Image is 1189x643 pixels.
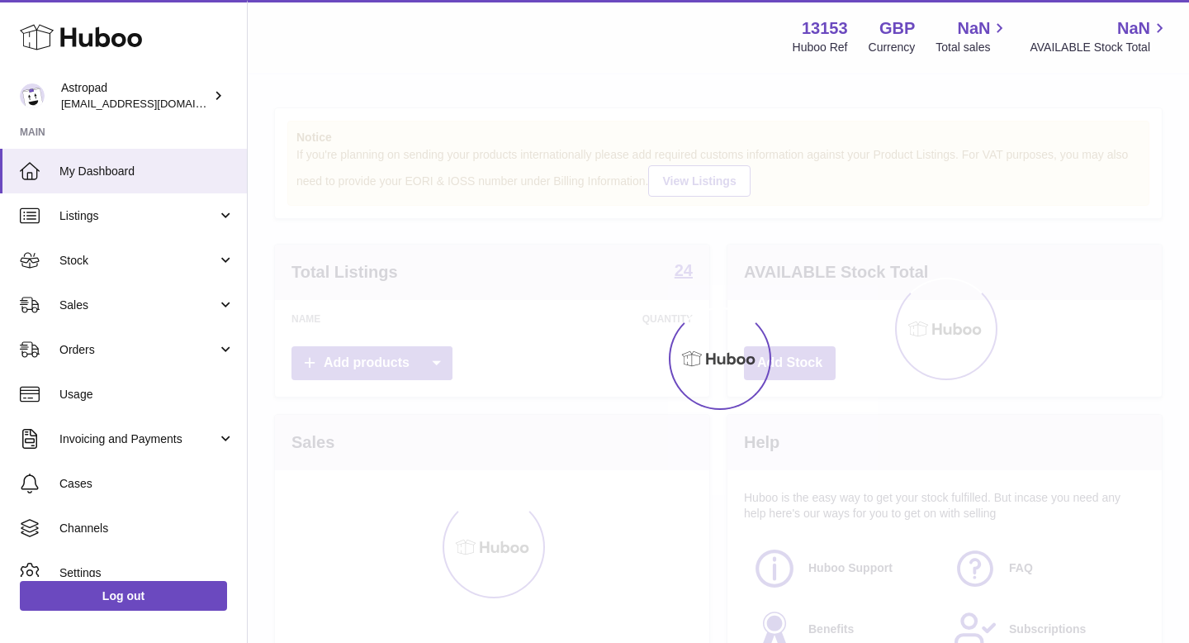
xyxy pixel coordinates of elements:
div: Astropad [61,80,210,112]
span: Cases [59,476,234,492]
div: Huboo Ref [793,40,848,55]
span: Invoicing and Payments [59,431,217,447]
strong: 13153 [802,17,848,40]
span: Stock [59,253,217,269]
span: [EMAIL_ADDRESS][DOMAIN_NAME] [61,97,243,110]
span: AVAILABLE Stock Total [1030,40,1169,55]
a: NaN AVAILABLE Stock Total [1030,17,1169,55]
a: NaN Total sales [936,17,1009,55]
span: Orders [59,342,217,358]
span: Channels [59,521,234,536]
a: Log out [20,581,227,611]
img: matt@astropad.com [20,83,45,108]
span: Usage [59,387,234,402]
span: NaN [957,17,990,40]
div: Currency [869,40,916,55]
span: Settings [59,565,234,581]
span: Sales [59,298,217,313]
span: Total sales [936,40,1009,55]
span: My Dashboard [59,164,234,179]
span: Listings [59,208,217,224]
strong: GBP [879,17,915,40]
span: NaN [1117,17,1150,40]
